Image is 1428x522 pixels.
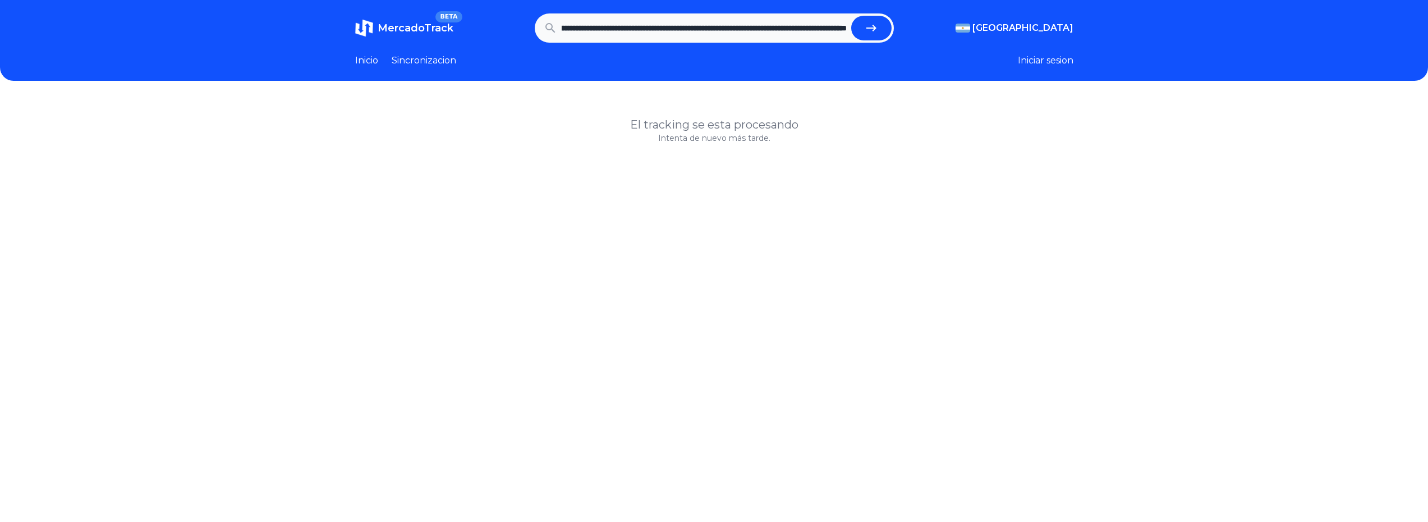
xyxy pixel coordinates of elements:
[956,21,1073,35] button: [GEOGRAPHIC_DATA]
[355,19,453,37] a: MercadoTrackBETA
[972,21,1073,35] span: [GEOGRAPHIC_DATA]
[956,24,970,33] img: Argentina
[355,19,373,37] img: MercadoTrack
[355,132,1073,144] p: Intenta de nuevo más tarde.
[435,11,462,22] span: BETA
[355,54,378,67] a: Inicio
[1018,54,1073,67] button: Iniciar sesion
[392,54,456,67] a: Sincronizacion
[378,22,453,34] span: MercadoTrack
[355,117,1073,132] h1: El tracking se esta procesando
